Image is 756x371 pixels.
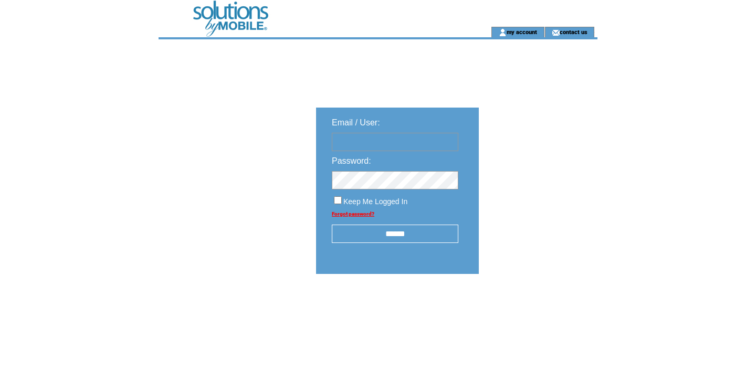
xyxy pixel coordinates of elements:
span: Email / User: [332,118,380,127]
img: account_icon.gif [499,28,507,37]
span: Keep Me Logged In [343,197,407,206]
img: transparent.png [509,300,562,313]
a: Forgot password? [332,211,374,217]
a: my account [507,28,537,35]
img: contact_us_icon.gif [552,28,560,37]
span: Password: [332,156,371,165]
a: contact us [560,28,587,35]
